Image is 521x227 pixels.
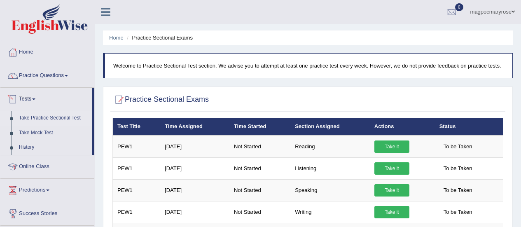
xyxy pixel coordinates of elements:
td: PEW1 [113,179,161,201]
span: To be Taken [439,162,477,175]
li: Practice Sectional Exams [125,34,193,42]
a: Practice Questions [0,64,94,85]
td: Not Started [229,201,290,223]
td: PEW1 [113,201,161,223]
td: [DATE] [160,201,229,223]
a: History [15,140,92,155]
td: Not Started [229,179,290,201]
td: Writing [290,201,370,223]
td: PEW1 [113,136,161,158]
span: 0 [455,3,463,11]
th: Section Assigned [290,118,370,136]
th: Status [435,118,503,136]
td: [DATE] [160,179,229,201]
span: To be Taken [439,140,477,153]
span: To be Taken [439,184,477,197]
a: Home [0,41,94,61]
th: Test Title [113,118,161,136]
th: Actions [370,118,435,136]
p: Welcome to Practice Sectional Test section. We advise you to attempt at least one practice test e... [113,62,504,70]
a: Take it [374,184,409,197]
td: Not Started [229,157,290,179]
a: Online Class [0,155,94,176]
a: Take Mock Test [15,126,92,140]
td: Listening [290,157,370,179]
td: [DATE] [160,136,229,158]
a: Predictions [0,179,94,199]
a: Take it [374,162,409,175]
h2: Practice Sectional Exams [112,94,209,106]
td: Not Started [229,136,290,158]
a: Tests [0,88,92,108]
td: Reading [290,136,370,158]
a: Take it [374,206,409,218]
td: [DATE] [160,157,229,179]
th: Time Started [229,118,290,136]
a: Take it [374,140,409,153]
a: Take Practice Sectional Test [15,111,92,126]
th: Time Assigned [160,118,229,136]
span: To be Taken [439,206,477,218]
a: Success Stories [0,202,94,223]
a: Home [109,35,124,41]
td: Speaking [290,179,370,201]
td: PEW1 [113,157,161,179]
